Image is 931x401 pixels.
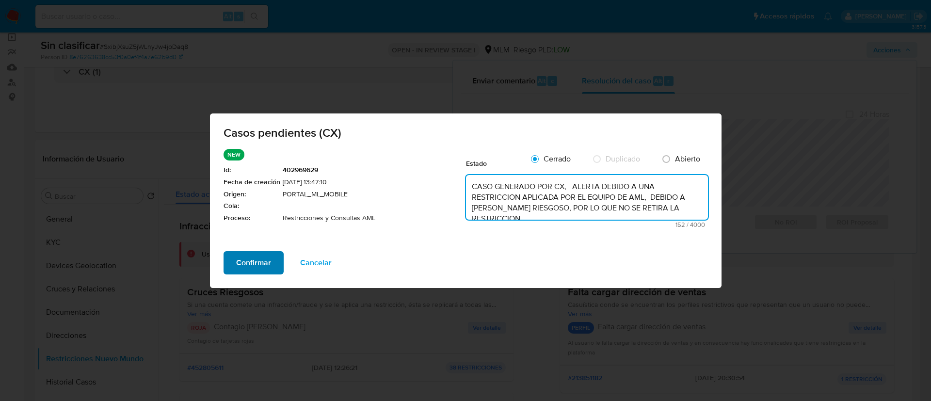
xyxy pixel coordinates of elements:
[469,222,705,228] span: Máximo 4000 caracteres
[224,201,280,211] span: Cola :
[224,177,280,187] span: Fecha de creación
[544,153,571,164] span: Cerrado
[675,153,700,164] span: Abierto
[224,165,280,175] span: Id :
[300,252,332,273] span: Cancelar
[283,189,466,199] span: PORTAL_ML_MOBILE
[288,251,344,274] button: Cancelar
[236,252,271,273] span: Confirmar
[466,175,708,220] textarea: CASO GENERADO POR CX, ALERTA DEBIDO A UNA RESTRICCION APLICADA POR EL EQUIPO DE AML, DEBIDO A [PE...
[224,149,244,160] p: NEW
[283,213,466,223] span: Restricciones y Consultas AML
[283,165,466,175] span: 402969629
[224,189,280,199] span: Origen :
[224,213,280,223] span: Proceso :
[466,149,524,173] div: Estado
[283,177,466,187] span: [DATE] 13:47:10
[224,251,284,274] button: Confirmar
[224,127,708,139] span: Casos pendientes (CX)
